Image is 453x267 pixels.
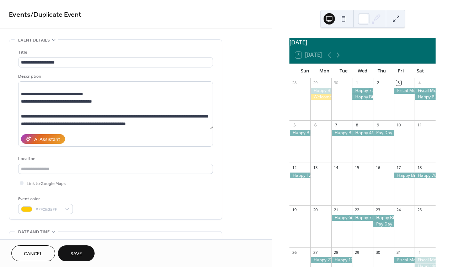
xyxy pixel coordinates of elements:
[58,245,95,261] button: Save
[354,122,359,128] div: 8
[334,165,339,170] div: 14
[417,207,422,213] div: 25
[292,207,297,213] div: 19
[331,215,352,221] div: Happy 6th Anniversary Sydney Jernigan!
[334,122,339,128] div: 7
[352,130,373,136] div: Happy 46th Anniversary Donna Noll!
[18,73,212,80] div: Description
[375,250,380,255] div: 30
[375,207,380,213] div: 23
[313,207,318,213] div: 20
[415,173,436,179] div: Happy 7th Anniversary David Kresley!
[310,257,331,263] div: Happy 22nd Anniversary Jamie Lorah!
[289,130,310,136] div: Happy Birthday Joe Nanni!
[11,245,55,261] button: Cancel
[18,155,212,163] div: Location
[375,80,380,86] div: 2
[314,64,334,78] div: Mon
[354,250,359,255] div: 29
[292,80,297,86] div: 28
[417,122,422,128] div: 11
[18,228,50,236] span: Date and time
[295,64,314,78] div: Sun
[396,165,401,170] div: 17
[18,49,212,56] div: Title
[394,173,415,179] div: Happy Birthday Dave Eidle!
[334,250,339,255] div: 28
[415,257,436,263] div: Fiscal Month 2 Starts
[18,37,50,44] span: Event details
[313,165,318,170] div: 13
[292,165,297,170] div: 12
[70,250,82,258] span: Save
[391,64,411,78] div: Fri
[373,221,394,227] div: Pay Day
[373,215,394,221] div: Happy Birthday Jamie Lorah!
[396,250,401,255] div: 31
[313,250,318,255] div: 27
[27,180,66,187] span: Link to Google Maps
[354,165,359,170] div: 15
[334,207,339,213] div: 21
[415,88,436,94] div: Fiscal Month 1 Starts
[352,88,373,94] div: Happy 7th Anniversary Nick Szeredai!
[354,80,359,86] div: 1
[292,122,297,128] div: 5
[417,250,422,255] div: 1
[375,165,380,170] div: 16
[331,257,352,263] div: Happy 12th Anniversary Ashton Prifer!
[394,88,415,94] div: Fiscal Month 12 Ends
[334,80,339,86] div: 30
[310,88,331,94] div: Happy Birthday Brandon Rodriguez!
[313,122,318,128] div: 6
[18,195,71,203] div: Event color
[411,64,430,78] div: Sat
[415,94,436,100] div: Happy Birthday Paul Spiegel!
[313,80,318,86] div: 29
[9,8,31,22] a: Events
[289,38,436,47] div: [DATE]
[289,173,310,179] div: Happy 12th Anniversary Craig Momose!
[331,130,352,136] div: Happy Birthday Bryer Eshbach!
[396,207,401,213] div: 24
[373,130,394,136] div: Pay Day
[34,136,60,143] div: AI Assistant
[394,257,415,263] div: Fiscal Month 1 Ends
[292,250,297,255] div: 26
[417,80,422,86] div: 4
[35,206,62,213] span: #FFCB05FF
[396,122,401,128] div: 10
[352,94,373,100] div: Happy Birthday Dan McBrien!
[21,134,65,144] button: AI Assistant
[354,207,359,213] div: 22
[375,122,380,128] div: 9
[396,80,401,86] div: 3
[352,215,373,221] div: Happy 7th Anniversary Wendell Yoder!
[334,64,353,78] div: Tue
[24,250,43,258] span: Cancel
[417,165,422,170] div: 18
[353,64,372,78] div: Wed
[372,64,391,78] div: Thu
[310,94,331,100] div: Welcome aboard Mike Smolick!
[31,8,81,22] span: / Duplicate Event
